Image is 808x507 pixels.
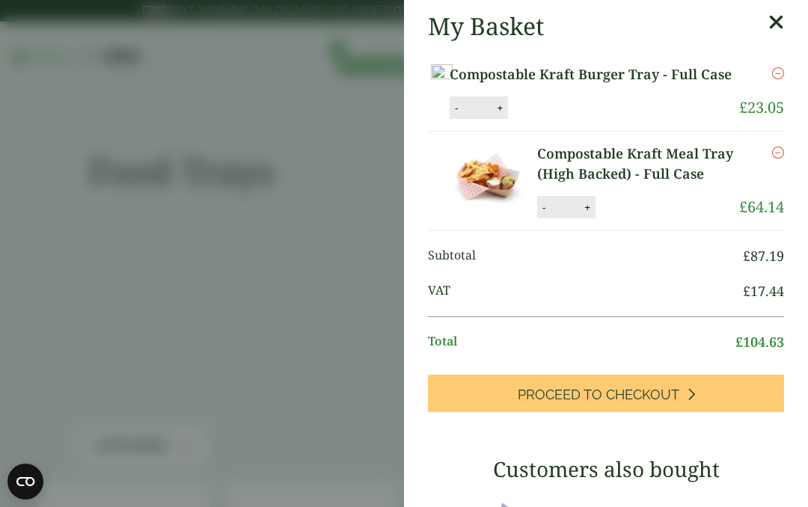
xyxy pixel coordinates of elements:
button: - [450,102,462,114]
span: VAT [428,281,743,301]
bdi: 64.14 [739,197,784,217]
span: £ [743,282,750,300]
span: Total [428,332,735,352]
bdi: 23.05 [739,97,784,117]
a: Compostable Kraft Meal Tray (High Backed) - Full Case [537,144,739,184]
a: Remove this item [772,64,784,82]
button: + [580,201,595,214]
span: Subtotal [428,246,743,266]
span: £ [735,333,743,351]
h3: Customers also bought [428,457,784,482]
button: Open CMP widget [7,464,43,500]
a: Proceed to Checkout [428,375,784,412]
bdi: 17.44 [743,282,784,300]
span: £ [739,197,747,217]
span: £ [743,247,750,265]
a: Compostable Kraft Burger Tray - Full Case [450,64,735,84]
button: - [538,201,550,214]
h2: My Basket [428,12,544,40]
button: + [492,102,507,114]
span: Proceed to Checkout [518,387,679,403]
bdi: 104.63 [735,333,784,351]
a: Remove this item [772,144,784,162]
span: £ [739,97,747,117]
bdi: 87.19 [743,247,784,265]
